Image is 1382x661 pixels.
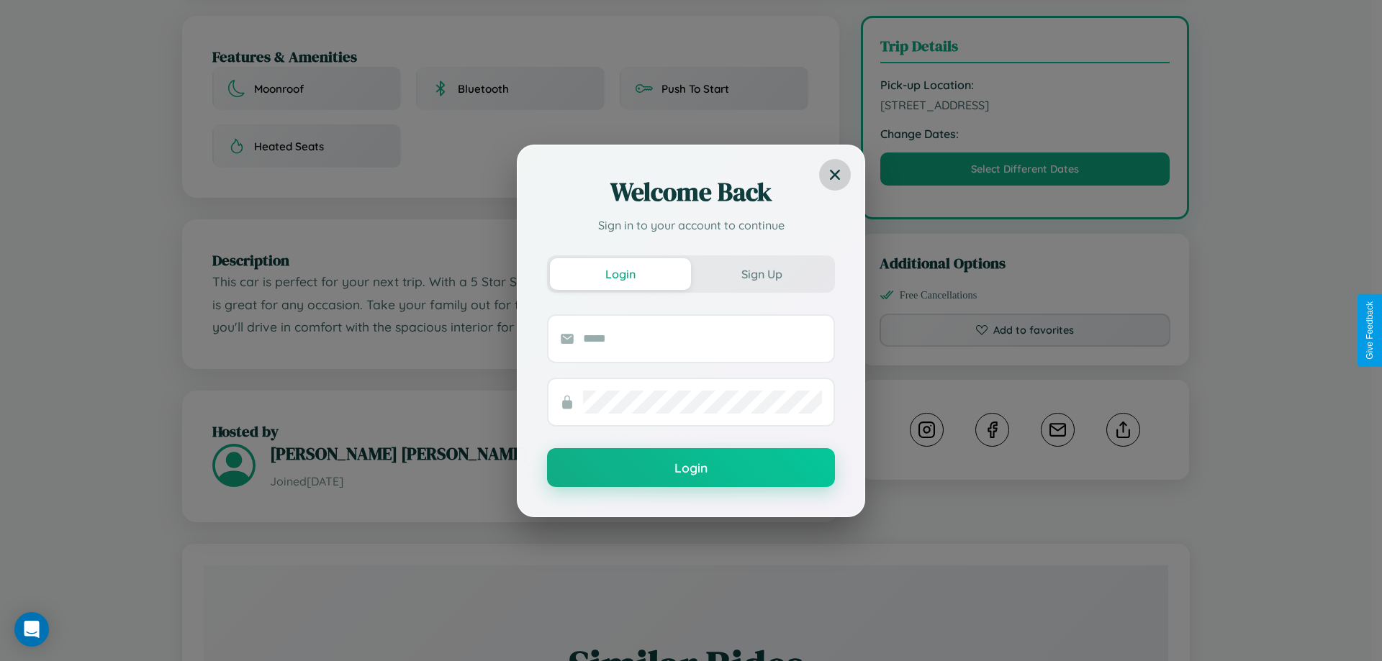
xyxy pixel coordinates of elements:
[547,175,835,209] h2: Welcome Back
[691,258,832,290] button: Sign Up
[1365,301,1375,360] div: Give Feedback
[547,216,835,234] p: Sign in to your account to continue
[14,612,49,647] div: Open Intercom Messenger
[547,448,835,487] button: Login
[550,258,691,290] button: Login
